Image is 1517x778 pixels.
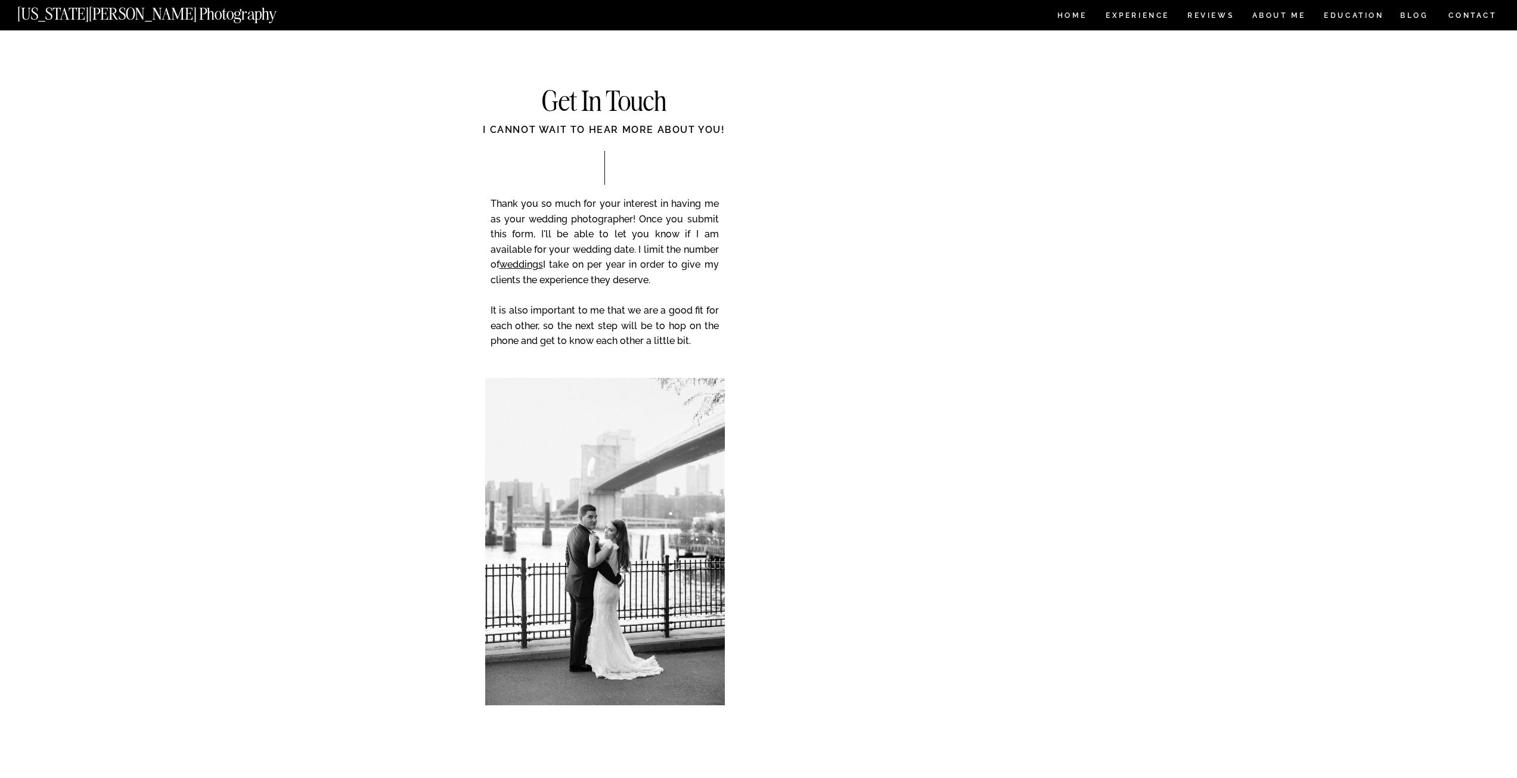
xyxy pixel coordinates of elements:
div: I cannot wait to hear more about you! [437,123,772,150]
a: Experience [1106,12,1168,22]
a: BLOG [1400,12,1429,22]
a: EDUCATION [1323,12,1385,22]
a: HOME [1055,12,1089,22]
a: weddings [500,259,543,270]
a: CONTACT [1448,9,1497,22]
h2: Get In Touch [485,88,724,117]
a: REVIEWS [1187,12,1232,22]
p: Thank you so much for your interest in having me as your wedding photographer! Once you submit th... [491,196,719,365]
a: [US_STATE][PERSON_NAME] Photography [17,6,317,16]
a: ABOUT ME [1252,12,1306,22]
